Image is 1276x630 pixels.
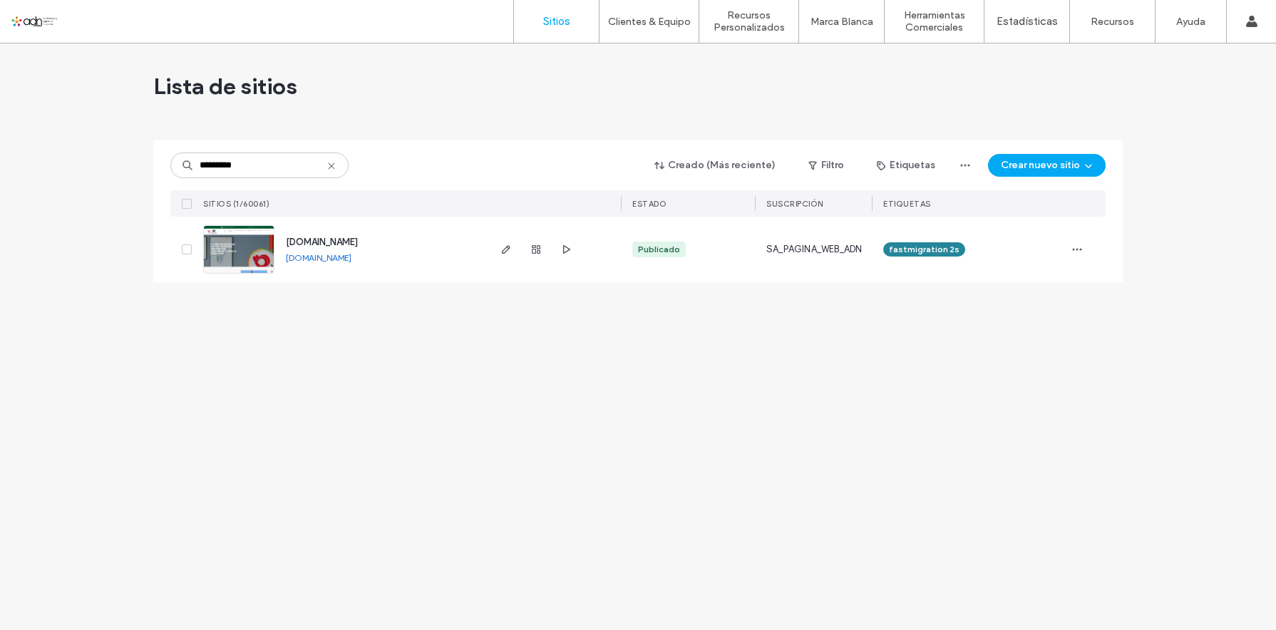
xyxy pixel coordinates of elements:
div: Publicado [638,243,680,256]
button: Creado (Más reciente) [642,154,788,177]
label: Sitios [543,15,570,28]
label: Clientes & Equipo [608,16,691,28]
span: SA_PAGINA_WEB_ADN [766,242,862,257]
span: Suscripción [766,199,823,209]
a: [DOMAIN_NAME] [286,252,351,264]
span: SITIOS (1/60061) [203,199,269,209]
span: ESTADO [632,199,667,209]
label: Recursos [1091,16,1134,28]
span: ETIQUETAS [883,199,931,209]
label: Ayuda [1176,16,1205,28]
button: Crear nuevo sitio [988,154,1106,177]
span: Lista de sitios [153,72,297,100]
label: Estadísticas [997,15,1058,28]
span: fastmigration 2s [889,243,959,256]
button: Filtro [794,154,858,177]
button: Etiquetas [864,154,948,177]
label: Herramientas Comerciales [885,9,984,33]
a: [DOMAIN_NAME] [286,237,358,247]
label: Marca Blanca [811,16,873,28]
label: Recursos Personalizados [699,9,798,33]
